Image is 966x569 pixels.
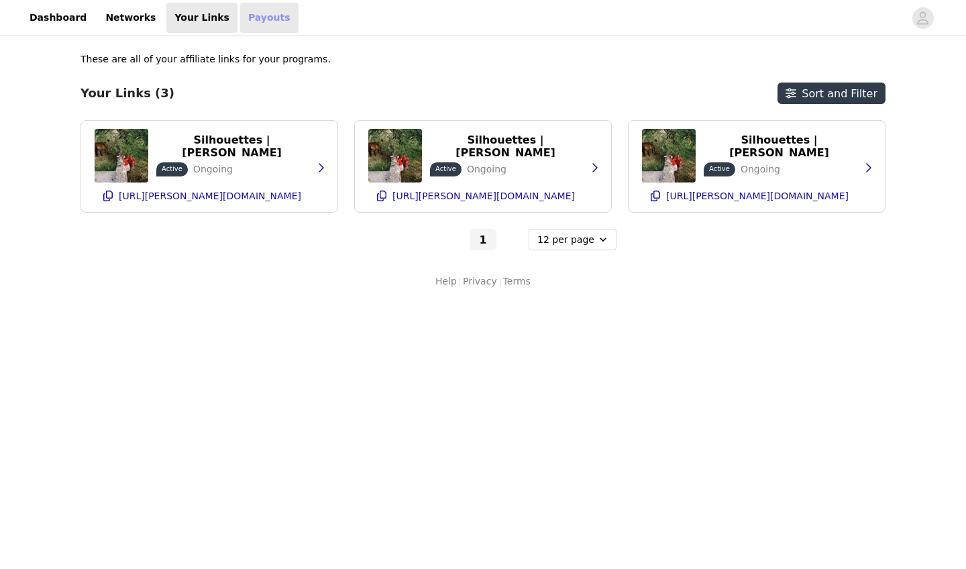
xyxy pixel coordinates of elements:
p: New Arrivals in Vintage Inspired Silhouettes | [PERSON_NAME] Regenerative Clothing [712,108,847,185]
a: Your Links [166,3,237,33]
button: [URL][PERSON_NAME][DOMAIN_NAME] [642,185,871,207]
a: Payouts [240,3,299,33]
button: Go To Page 1 [470,229,496,250]
p: [URL][PERSON_NAME][DOMAIN_NAME] [119,191,301,201]
p: Active [709,164,730,174]
p: New Arrivals in Vintage Inspired Silhouettes | [PERSON_NAME] Regenerative Clothing [164,108,299,185]
a: Networks [97,3,164,33]
a: Dashboard [21,3,95,33]
img: New Arrivals in Vintage Inspired Silhouettes | Christy Dawn Regenerative Clothing [95,129,148,183]
button: Go to next page [499,229,526,250]
p: [URL][PERSON_NAME][DOMAIN_NAME] [392,191,575,201]
p: Active [162,164,182,174]
button: [URL][PERSON_NAME][DOMAIN_NAME] [95,185,324,207]
img: New Arrivals in Vintage Inspired Silhouettes | Christy Dawn Regenerative Clothing [368,129,422,183]
p: Active [435,164,456,174]
button: Go to previous page [440,229,467,250]
button: [URL][PERSON_NAME][DOMAIN_NAME] [368,185,598,207]
img: New Arrivals in Vintage Inspired Silhouettes | Christy Dawn Regenerative Clothing [642,129,696,183]
p: Ongoing [741,162,780,176]
p: Ongoing [193,162,233,176]
button: New Arrivals in Vintage Inspired Silhouettes | [PERSON_NAME] Regenerative Clothing [156,136,307,157]
h3: Your Links (3) [80,86,174,101]
a: Help [435,274,457,289]
a: Terms [503,274,531,289]
p: [URL][PERSON_NAME][DOMAIN_NAME] [666,191,849,201]
a: Privacy [463,274,497,289]
button: New Arrivals in Vintage Inspired Silhouettes | [PERSON_NAME] Regenerative Clothing [704,136,855,157]
button: New Arrivals in Vintage Inspired Silhouettes | [PERSON_NAME] Regenerative Clothing [430,136,581,157]
p: Ongoing [467,162,506,176]
div: avatar [916,7,929,29]
p: New Arrivals in Vintage Inspired Silhouettes | [PERSON_NAME] Regenerative Clothing [438,108,573,185]
button: Sort and Filter [777,83,885,104]
p: These are all of your affiliate links for your programs. [80,52,331,66]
